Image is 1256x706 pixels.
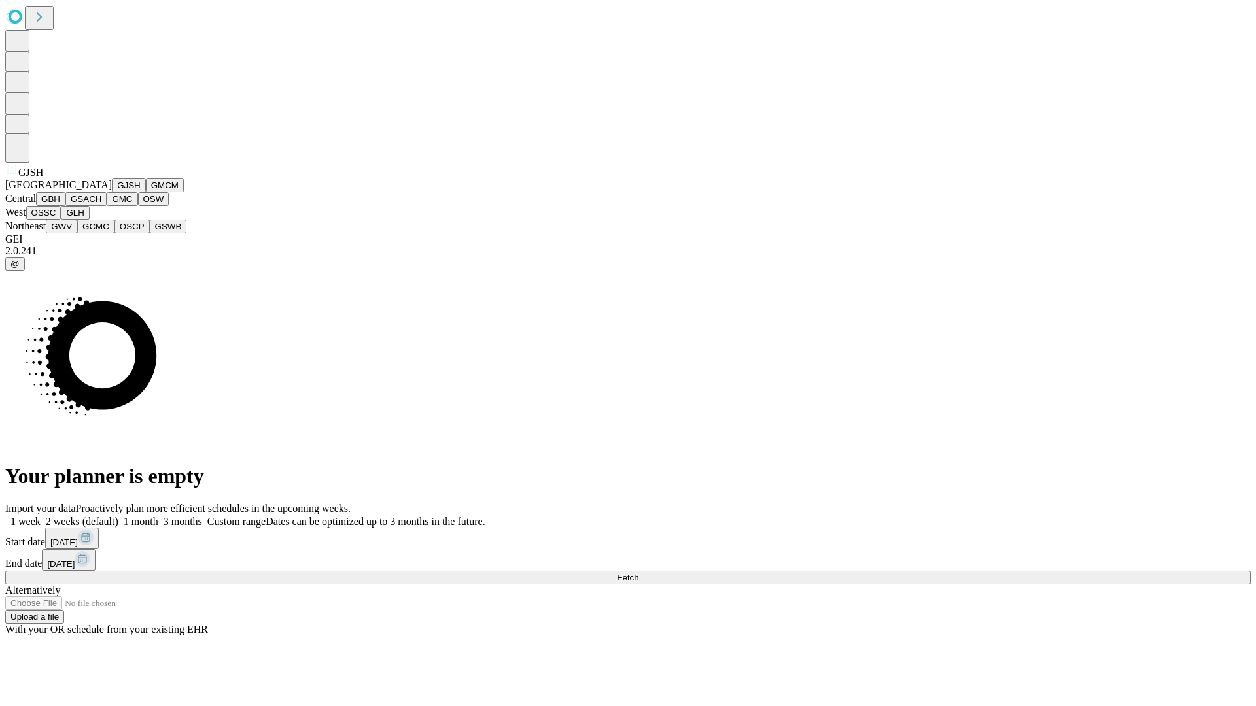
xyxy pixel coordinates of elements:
[10,259,20,269] span: @
[10,516,41,527] span: 1 week
[50,537,78,547] span: [DATE]
[36,192,65,206] button: GBH
[5,549,1251,571] div: End date
[65,192,107,206] button: GSACH
[5,464,1251,488] h1: Your planner is empty
[18,167,43,178] span: GJSH
[77,220,114,233] button: GCMC
[5,571,1251,584] button: Fetch
[5,179,112,190] span: [GEOGRAPHIC_DATA]
[5,245,1251,257] div: 2.0.241
[114,220,150,233] button: OSCP
[61,206,89,220] button: GLH
[45,528,99,549] button: [DATE]
[26,206,61,220] button: OSSC
[266,516,485,527] span: Dates can be optimized up to 3 months in the future.
[207,516,266,527] span: Custom range
[5,220,46,231] span: Northeast
[46,220,77,233] button: GWV
[617,573,638,582] span: Fetch
[150,220,187,233] button: GSWB
[5,503,76,514] span: Import your data
[124,516,158,527] span: 1 month
[76,503,351,514] span: Proactively plan more efficient schedules in the upcoming weeks.
[5,233,1251,245] div: GEI
[47,559,75,569] span: [DATE]
[42,549,96,571] button: [DATE]
[5,610,64,624] button: Upload a file
[5,193,36,204] span: Central
[138,192,169,206] button: OSW
[5,257,25,271] button: @
[5,207,26,218] span: West
[146,178,184,192] button: GMCM
[164,516,202,527] span: 3 months
[5,624,208,635] span: With your OR schedule from your existing EHR
[5,584,60,596] span: Alternatively
[5,528,1251,549] div: Start date
[46,516,118,527] span: 2 weeks (default)
[112,178,146,192] button: GJSH
[107,192,137,206] button: GMC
